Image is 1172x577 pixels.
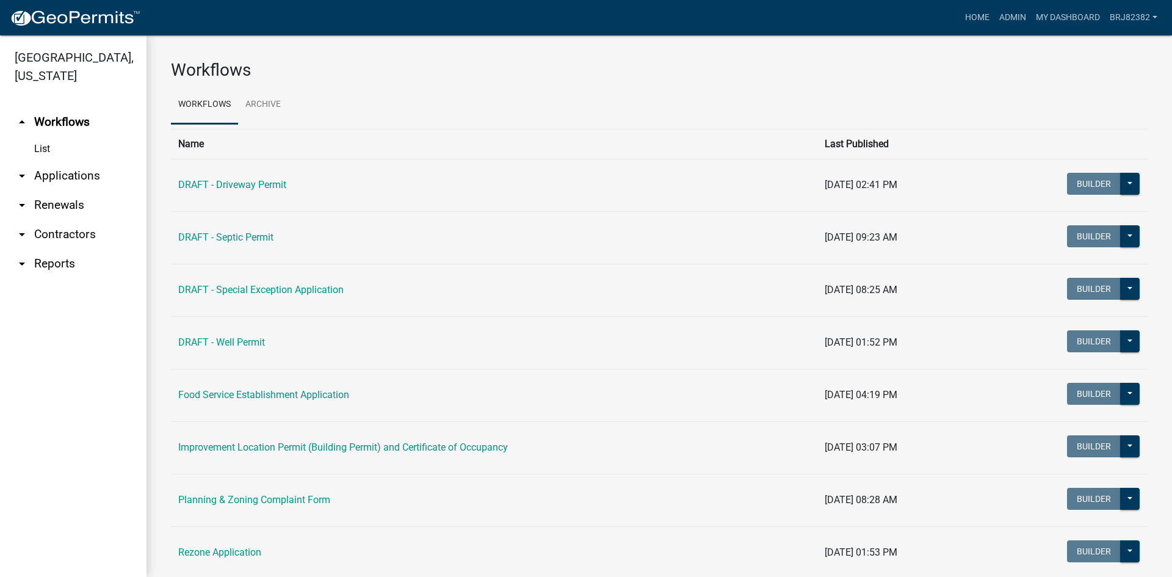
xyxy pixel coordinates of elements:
[1105,6,1162,29] a: brj82382
[178,494,330,506] a: Planning & Zoning Complaint Form
[178,336,265,348] a: DRAFT - Well Permit
[817,129,982,159] th: Last Published
[1067,225,1121,247] button: Builder
[825,441,897,453] span: [DATE] 03:07 PM
[960,6,994,29] a: Home
[178,284,344,296] a: DRAFT - Special Exception Application
[238,85,288,125] a: Archive
[178,441,508,453] a: Improvement Location Permit (Building Permit) and Certificate of Occupancy
[1067,540,1121,562] button: Builder
[1067,383,1121,405] button: Builder
[825,231,897,243] span: [DATE] 09:23 AM
[825,389,897,401] span: [DATE] 04:19 PM
[171,60,1148,81] h3: Workflows
[1031,6,1105,29] a: My Dashboard
[825,494,897,506] span: [DATE] 08:28 AM
[994,6,1031,29] a: Admin
[178,231,273,243] a: DRAFT - Septic Permit
[825,336,897,348] span: [DATE] 01:52 PM
[15,115,29,129] i: arrow_drop_up
[178,389,349,401] a: Food Service Establishment Application
[825,284,897,296] span: [DATE] 08:25 AM
[1067,173,1121,195] button: Builder
[178,179,286,191] a: DRAFT - Driveway Permit
[15,198,29,212] i: arrow_drop_down
[1067,330,1121,352] button: Builder
[1067,435,1121,457] button: Builder
[15,227,29,242] i: arrow_drop_down
[825,179,897,191] span: [DATE] 02:41 PM
[15,169,29,183] i: arrow_drop_down
[171,129,817,159] th: Name
[1067,278,1121,300] button: Builder
[171,85,238,125] a: Workflows
[825,546,897,558] span: [DATE] 01:53 PM
[15,256,29,271] i: arrow_drop_down
[178,546,261,558] a: Rezone Application
[1067,488,1121,510] button: Builder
